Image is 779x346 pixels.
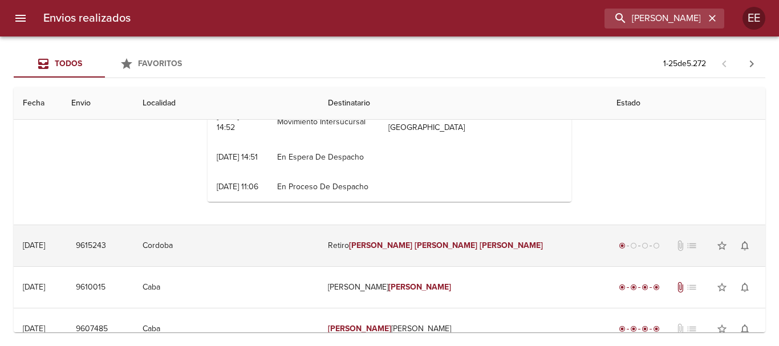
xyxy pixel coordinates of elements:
[743,7,765,30] div: Abrir información de usuario
[268,143,379,172] td: En Espera De Despacho
[319,225,607,266] td: Retiro
[716,282,728,293] span: star_border
[7,5,34,32] button: menu
[76,239,106,253] span: 9615243
[711,58,738,69] span: Pagina anterior
[653,325,660,332] span: radio_button_checked
[630,284,637,291] span: radio_button_checked
[23,241,45,250] div: [DATE]
[138,59,182,68] span: Favoritos
[217,182,258,192] div: [DATE] 11:06
[14,87,62,120] th: Fecha
[217,152,258,162] div: [DATE] 14:51
[619,325,626,332] span: radio_button_checked
[133,225,319,266] td: Cordoba
[642,284,648,291] span: radio_button_checked
[76,280,106,295] span: 9610015
[642,325,648,332] span: radio_button_checked
[711,276,733,299] button: Agregar a favoritos
[653,284,660,291] span: radio_button_checked
[675,323,686,335] span: No tiene documentos adjuntos
[743,7,765,30] div: EE
[14,50,196,78] div: Tabs Envios
[630,242,637,249] span: radio_button_unchecked
[653,242,660,249] span: radio_button_unchecked
[349,241,412,250] em: [PERSON_NAME]
[23,282,45,292] div: [DATE]
[619,284,626,291] span: radio_button_checked
[686,240,697,251] span: No tiene pedido asociado
[733,234,756,257] button: Activar notificaciones
[133,267,319,308] td: Caba
[62,87,133,120] th: Envio
[388,282,452,292] em: [PERSON_NAME]
[415,241,478,250] em: [PERSON_NAME]
[616,323,662,335] div: Entregado
[55,59,82,68] span: Todos
[619,242,626,249] span: radio_button_checked
[607,87,765,120] th: Estado
[604,9,705,29] input: buscar
[616,240,662,251] div: Generado
[738,50,765,78] span: Pagina siguiente
[663,58,706,70] p: 1 - 25 de 5.272
[642,242,648,249] span: radio_button_unchecked
[43,9,131,27] h6: Envios realizados
[328,324,391,333] em: [PERSON_NAME]
[686,323,697,335] span: No tiene pedido asociado
[739,282,750,293] span: notifications_none
[711,317,733,340] button: Agregar a favoritos
[71,235,111,257] button: 9615243
[716,240,728,251] span: star_border
[268,172,379,202] td: En Proceso De Despacho
[711,234,733,257] button: Agregar a favoritos
[379,101,571,143] td: Envio A Sucursal 864 Destino: [GEOGRAPHIC_DATA]
[71,319,112,340] button: 9607485
[733,276,756,299] button: Activar notificaciones
[268,101,379,143] td: Movimiento Intersucursal
[686,282,697,293] span: No tiene pedido asociado
[71,277,110,298] button: 9610015
[716,323,728,335] span: star_border
[630,325,637,332] span: radio_button_checked
[319,87,607,120] th: Destinatario
[616,282,662,293] div: Entregado
[733,317,756,340] button: Activar notificaciones
[675,240,686,251] span: No tiene documentos adjuntos
[76,322,108,336] span: 9607485
[480,241,543,250] em: [PERSON_NAME]
[675,282,686,293] span: Tiene documentos adjuntos
[739,323,750,335] span: notifications_none
[23,324,45,333] div: [DATE]
[133,87,319,120] th: Localidad
[739,240,750,251] span: notifications_none
[319,267,607,308] td: [PERSON_NAME]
